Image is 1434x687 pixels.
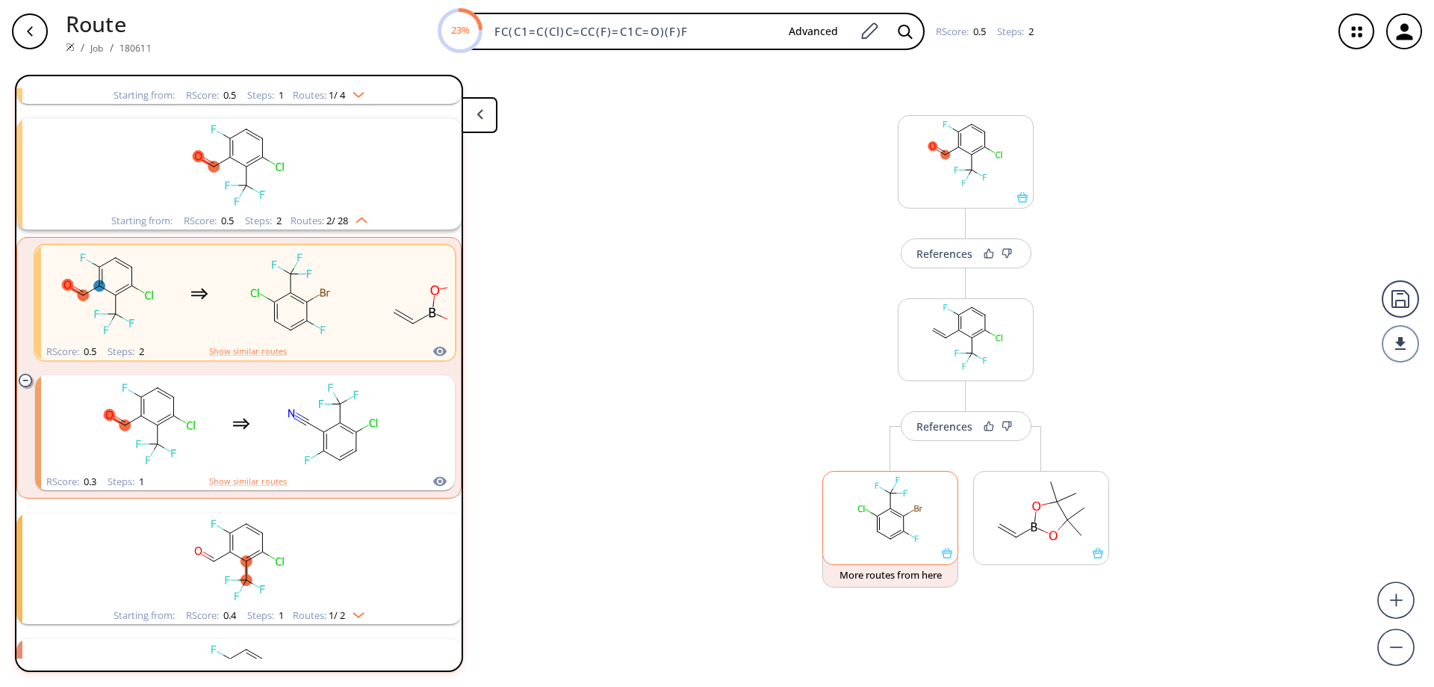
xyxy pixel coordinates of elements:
div: RScore : [46,477,96,487]
div: Routes: [293,90,364,100]
div: RScore : [186,90,236,100]
span: 1 / 2 [329,611,345,620]
div: Starting from: [114,90,175,100]
span: 0.5 [971,25,986,38]
text: 23% [450,23,469,37]
img: Spaya logo [66,43,75,52]
div: Steps : [247,90,284,100]
svg: Fc1ccc(Cl)c(C(F)(F)F)c1Br [223,247,358,341]
div: Starting from: [114,611,175,620]
div: Routes: [291,216,367,226]
button: References [901,411,1031,441]
span: 1 [137,475,144,488]
span: 1 [276,88,284,102]
span: 2 [137,345,144,358]
button: References [901,238,1031,268]
span: 1 [276,609,284,622]
svg: O=Cc1c(F)ccc(Cl)c1C(F)(F)F [83,378,217,471]
span: 0.3 [81,475,96,488]
img: Up [348,212,367,224]
p: Route [66,7,152,40]
div: RScore : [46,347,96,357]
svg: O=Cc1c(F)ccc(Cl)c1C(F)(F)F [45,514,433,607]
a: 180611 [119,42,152,55]
input: Enter SMILES [485,24,777,39]
button: Show similar routes [209,345,287,358]
li: / [110,40,114,55]
img: Down [345,606,364,618]
span: 1 / 4 [329,90,345,100]
a: Job [90,42,103,55]
li: / [81,40,84,55]
div: RScore : [184,216,234,226]
span: 0.5 [221,88,236,102]
button: Show similar routes [209,475,287,488]
span: 0.4 [221,609,236,622]
svg: Fc1ccc(Cl)c(C(F)(F)F)c1Br [823,472,957,548]
button: More routes from here [822,555,958,588]
svg: O=Cc1c(F)ccc(Cl)c1C(F)(F)F [898,116,1033,192]
svg: C=CB1OC(C)(C)C(C)(C)O1 [974,472,1108,548]
div: Steps : [245,216,282,226]
div: Steps : [108,477,144,487]
div: Starting from: [111,216,173,226]
span: 2 [1026,25,1034,38]
div: RScore : [936,27,986,37]
span: 2 [274,214,282,227]
svg: N#Cc1c(F)ccc(Cl)c1C(F)(F)F [265,378,400,471]
img: Down [345,86,364,98]
button: Advanced [777,18,850,46]
svg: C=CB1OC(C)(C)C(C)(C)O1 [373,247,507,341]
div: Steps : [997,27,1034,37]
div: References [916,422,972,431]
span: 0.5 [219,214,234,227]
span: 0.5 [81,345,96,358]
div: Steps : [108,347,144,357]
div: References [916,249,972,259]
div: Steps : [247,611,284,620]
svg: O=Cc1c(F)ccc(Cl)c1C(F)(F)F [41,247,176,341]
div: Routes: [293,611,364,620]
div: RScore : [186,611,236,620]
svg: O=Cc1c(F)ccc(Cl)c1C(F)(F)F [45,119,433,212]
span: 2 / 28 [326,216,348,226]
svg: C=Cc1c(F)ccc(Cl)c1C(F)(F)F [898,299,1033,375]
